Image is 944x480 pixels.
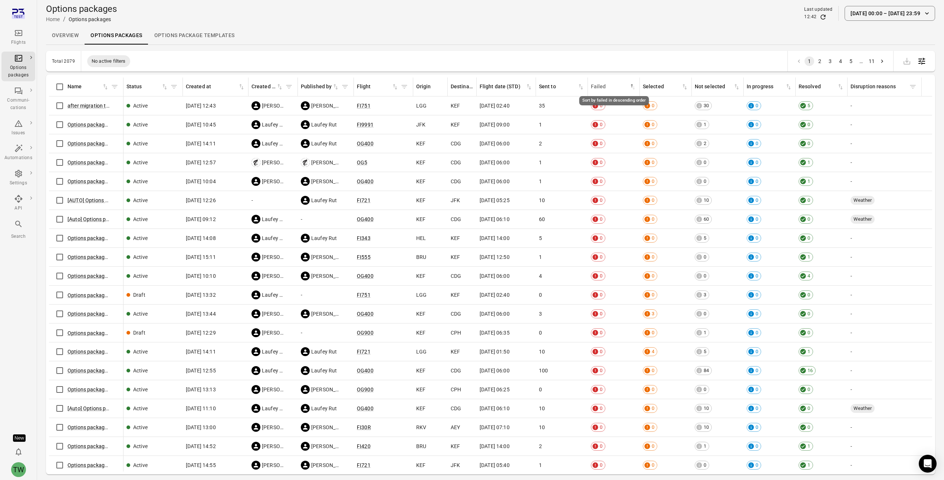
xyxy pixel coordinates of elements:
span: 0 [597,291,605,299]
button: page 1 [805,56,814,66]
span: 0 [753,159,761,166]
a: Options package OG400 ([DATE]) [68,273,146,279]
div: Sort by failed in descending order [579,96,649,105]
div: Failed [591,83,629,91]
div: Flights [4,39,32,46]
span: [DATE] 12:43 [186,102,216,109]
button: Filter by status [168,81,180,92]
div: Active [133,121,148,128]
span: 0 [649,197,657,204]
span: [DATE] 14:00 [480,234,510,242]
span: KEF [451,234,460,242]
div: Sort by status in ascending order [126,83,168,91]
span: Please make a selection to export [899,57,914,64]
img: hair-woman-and-face-logo-and-symbols-free-vector.jpg [251,158,260,167]
span: 0 [753,291,761,299]
div: Sort by published by in ascending order [301,83,339,91]
span: JFK [451,197,460,204]
span: 0 [753,253,761,261]
div: Active [133,310,148,318]
button: Open table configuration [914,54,929,69]
span: [DATE] 12:50 [480,253,510,261]
span: 0 [753,216,761,223]
a: Options package OG5 ([DATE]) [68,160,139,165]
span: [DATE] 06:00 [480,159,510,166]
div: - [851,121,919,128]
span: 0 [597,234,605,242]
span: 0 [597,272,605,280]
span: [DATE] 09:12 [186,216,216,223]
div: Active [133,102,148,109]
span: [PERSON_NAME] [262,253,284,261]
a: [Auto] Options package OG400 ([DATE]) [68,405,161,411]
span: Filter by flight [399,81,410,92]
span: 0 [539,291,542,299]
span: CDG [451,272,461,280]
span: In progress [747,83,792,91]
span: [DATE] 09:00 [480,121,510,128]
span: 0 [649,102,657,109]
div: Sort by sent to in ascending order [539,83,585,91]
a: Automations [1,142,35,164]
a: API [1,192,35,214]
div: Open Intercom Messenger [919,455,937,473]
span: [DATE] 02:40 [480,102,510,109]
div: Sort by not selected in ascending order [695,83,740,91]
span: 1 [539,121,542,128]
span: [DATE] 12:57 [186,159,216,166]
div: Status [126,83,161,91]
h1: Options packages [46,3,117,15]
a: OG900 [357,387,374,392]
span: 2 [539,140,542,147]
a: OG900 [357,330,374,336]
span: [PERSON_NAME] Sig [262,159,284,166]
span: CDG [451,178,461,185]
span: 0 [597,253,605,261]
span: [DATE] 10:04 [186,178,216,185]
a: [Auto] Options package OG400 ([DATE]) [68,216,161,222]
a: Options package FI721 ([DATE]) [68,462,143,468]
div: Sort by name in ascending order [68,83,109,91]
div: Draft [133,291,145,299]
nav: pagination navigation [794,56,887,66]
div: Created at [186,83,238,91]
span: 0 [649,272,657,280]
span: 0 [649,178,657,185]
a: FI751 [357,292,371,298]
span: KEF [416,159,425,166]
span: 0 [805,121,813,128]
span: 0 [753,197,761,204]
span: 0 [597,121,605,128]
div: Sort by created by in ascending order [251,83,283,91]
div: - [301,216,351,223]
span: 0 [805,234,813,242]
a: OG400 [357,368,374,374]
span: 0 [597,140,605,147]
a: OG400 [357,311,374,317]
span: Laufey Rut [262,121,284,128]
span: CDG [451,159,461,166]
span: [DATE] 05:25 [480,197,510,204]
a: Issues [1,117,35,139]
div: Settings [4,180,32,187]
a: OG400 [357,405,374,411]
div: Options packages [4,64,32,79]
div: Active [133,159,148,166]
span: Laufey Rut [262,291,284,299]
span: 1 [539,253,542,261]
button: Go to page 11 [867,56,876,66]
span: Laufey Rut [311,234,337,242]
span: [PERSON_NAME] [262,178,284,185]
span: 0 [597,178,605,185]
a: Options package OG400 ([DATE]) [68,368,146,374]
span: 10 [539,197,545,204]
div: Active [133,272,148,280]
a: Options package FI30R ([DATE]) [68,424,143,430]
span: KEF [416,140,425,147]
span: KEF [416,197,425,204]
span: [PERSON_NAME] Sig [311,159,341,166]
a: [AUTO] Options package FI721 [68,197,140,203]
span: CDG [451,140,461,147]
span: [DATE] 14:08 [186,234,216,242]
